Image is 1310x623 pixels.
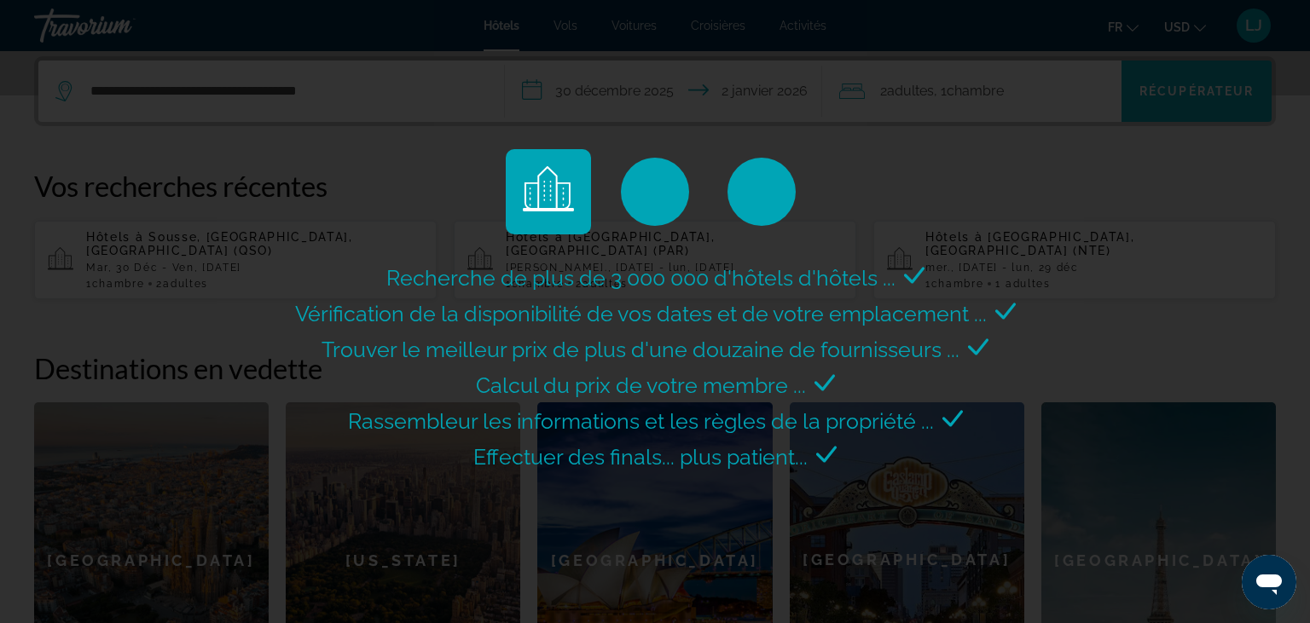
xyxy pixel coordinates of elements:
span: Vérification de la disponibilité de vos dates et de votre emplacement ... [295,301,987,326]
span: Recherche de plus de 3 000 000 d'hôtels d'hôtels ... [386,265,896,291]
iframe: Bouton de lancement de la fenêtre de messagerie [1242,555,1296,609]
span: Rassembleur les informations et les règles de la propriété ... [348,408,934,434]
span: Calcul du prix de votre membre ... [476,372,806,398]
span: Trouver le meilleur prix de plus d'une douzaine de fournisseurs ... [322,337,959,362]
span: Effectuer des finals... plus patient... [473,444,808,470]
